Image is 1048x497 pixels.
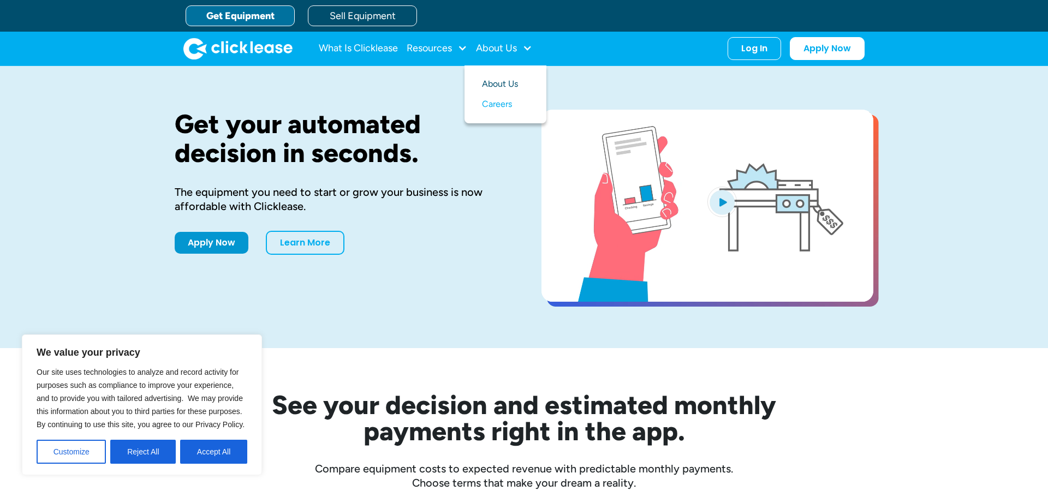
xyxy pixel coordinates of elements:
a: Apply Now [790,37,865,60]
a: What Is Clicklease [319,38,398,59]
button: Customize [37,440,106,464]
div: Log In [741,43,767,54]
nav: About Us [465,65,546,123]
div: We value your privacy [22,334,262,475]
h1: Get your automated decision in seconds. [175,110,507,167]
a: home [183,38,293,59]
img: Blue play button logo on a light blue circular background [707,187,737,217]
button: Accept All [180,440,247,464]
a: Apply Now [175,232,248,254]
a: About Us [482,74,529,94]
a: Get Equipment [186,5,295,26]
div: Resources [407,38,467,59]
a: Learn More [266,231,344,255]
a: Sell Equipment [308,5,417,26]
img: Clicklease logo [183,38,293,59]
a: open lightbox [541,110,873,302]
button: Reject All [110,440,176,464]
p: We value your privacy [37,346,247,359]
span: Our site uses technologies to analyze and record activity for purposes such as compliance to impr... [37,368,245,429]
div: The equipment you need to start or grow your business is now affordable with Clicklease. [175,185,507,213]
div: Compare equipment costs to expected revenue with predictable monthly payments. Choose terms that ... [175,462,873,490]
h2: See your decision and estimated monthly payments right in the app. [218,392,830,444]
a: Careers [482,94,529,115]
div: About Us [476,38,532,59]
